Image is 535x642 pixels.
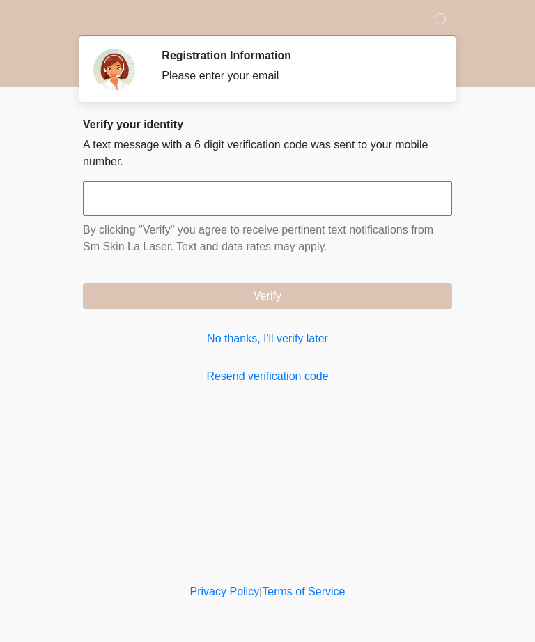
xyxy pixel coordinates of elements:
[83,330,452,347] a: No thanks, I'll verify later
[83,222,452,255] p: By clicking "Verify" you agree to receive pertinent text notifications from Sm Skin La Laser. Tex...
[162,68,431,84] div: Please enter your email
[190,586,260,597] a: Privacy Policy
[93,49,135,91] img: Agent Avatar
[262,586,345,597] a: Terms of Service
[83,137,452,170] p: A text message with a 6 digit verification code was sent to your mobile number.
[83,118,452,131] h2: Verify your identity
[259,586,262,597] a: |
[162,49,431,62] h2: Registration Information
[83,283,452,309] button: Verify
[83,368,452,385] a: Resend verification code
[69,10,87,28] img: Sm Skin La Laser Logo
